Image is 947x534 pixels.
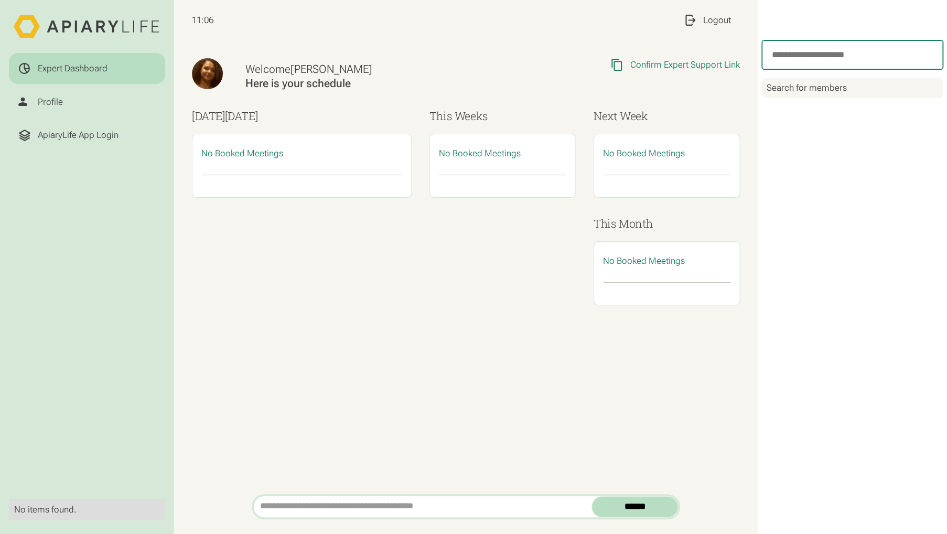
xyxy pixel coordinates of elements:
a: Logout [674,5,739,36]
h3: Next Week [594,108,740,125]
span: No Booked Meetings [603,148,685,158]
h3: This Weeks [429,108,576,125]
span: No Booked Meetings [201,148,283,158]
span: [DATE] [224,109,257,123]
div: Here is your schedule [245,77,490,91]
div: ApiaryLife App Login [38,130,119,141]
div: Search for members [762,78,942,98]
span: 11:06 [192,15,213,26]
span: [PERSON_NAME] [290,62,372,76]
a: ApiaryLife App Login [9,120,165,151]
h3: This Month [594,216,740,232]
span: No Booked Meetings [439,148,521,158]
span: No Booked Meetings [603,255,685,266]
div: No items found. [14,504,160,515]
a: Expert Dashboard [9,53,165,84]
div: Profile [38,97,63,108]
div: Logout [703,15,731,26]
div: Confirm Expert Support Link [630,59,740,70]
div: Welcome [245,62,490,77]
div: Expert Dashboard [38,63,107,74]
h3: [DATE] [192,108,412,125]
a: Profile [9,86,165,118]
